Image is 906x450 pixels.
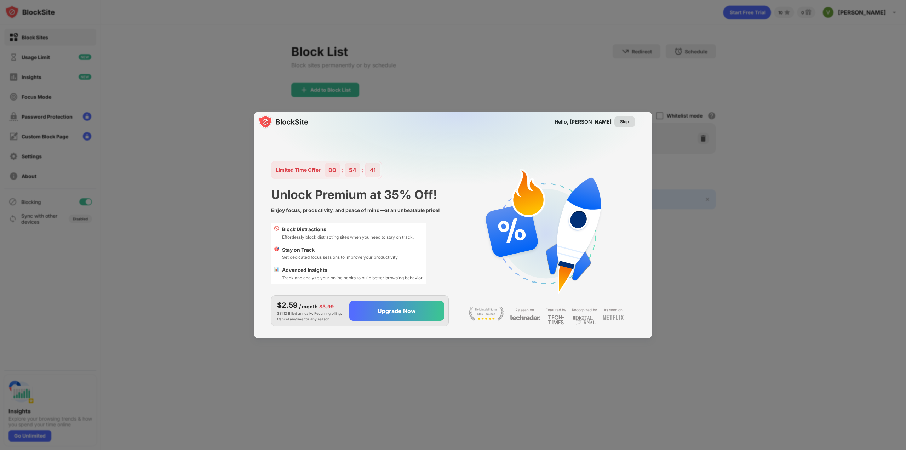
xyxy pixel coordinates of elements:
img: light-digital-journal.svg [573,315,596,326]
img: light-techradar.svg [510,315,540,321]
div: $2.59 [277,300,298,311]
div: 📊 [274,266,279,281]
img: light-techtimes.svg [548,315,564,325]
div: Upgrade Now [378,307,416,314]
div: Set dedicated focus sessions to improve your productivity. [282,254,398,261]
div: $3.99 [319,303,334,311]
div: Track and analyze your online habits to build better browsing behavior. [282,274,423,281]
div: Advanced Insights [282,266,423,274]
div: $31.12 Billed annually. Recurring billing. Cancel anytime for any reason [277,300,344,322]
div: Recognized by [572,307,597,313]
div: Featured by [546,307,566,313]
div: 🎯 [274,246,279,261]
img: light-stay-focus.svg [469,307,504,321]
div: As seen on [515,307,534,313]
img: gradient.svg [258,112,656,252]
div: / month [299,303,318,311]
div: As seen on [604,307,623,313]
img: light-netflix.svg [603,315,624,320]
div: Skip [620,118,629,125]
